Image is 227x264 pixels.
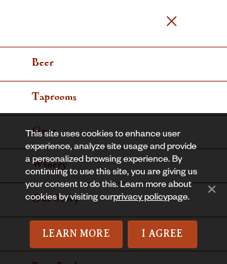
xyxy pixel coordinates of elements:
div: This site uses cookies to enhance user experience, analyze site usage and provide a personalized ... [25,129,202,220]
span: Beer [32,58,54,68]
a: privacy policy [113,193,168,203]
a: Learn More [30,220,123,248]
span: Taprooms [32,92,77,102]
a: Menu [165,9,178,35]
a: I Agree [128,220,197,248]
span: No [205,183,218,195]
